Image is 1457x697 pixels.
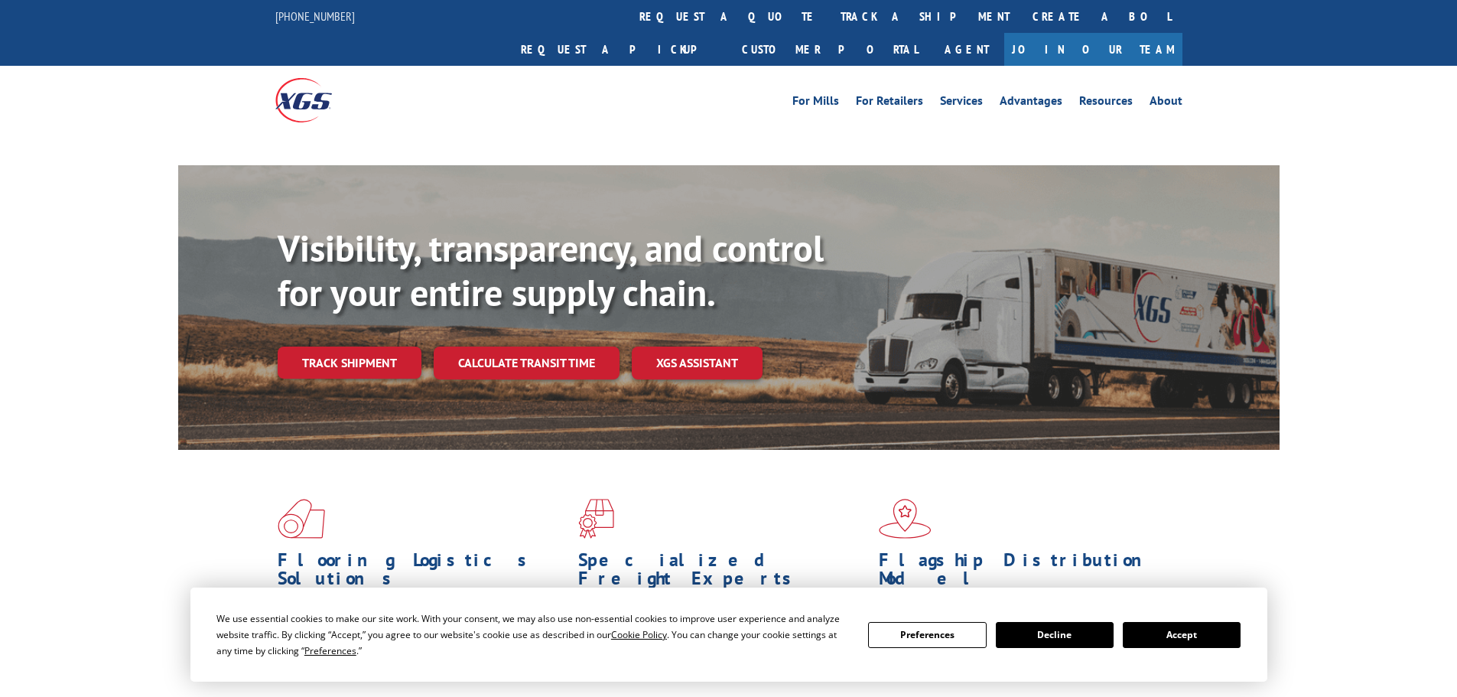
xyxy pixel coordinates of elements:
[1150,95,1182,112] a: About
[929,33,1004,66] a: Agent
[509,33,730,66] a: Request a pickup
[879,499,932,539] img: xgs-icon-flagship-distribution-model-red
[578,551,867,595] h1: Specialized Freight Experts
[1000,95,1062,112] a: Advantages
[792,95,839,112] a: For Mills
[940,95,983,112] a: Services
[578,499,614,539] img: xgs-icon-focused-on-flooring-red
[278,224,824,316] b: Visibility, transparency, and control for your entire supply chain.
[611,628,667,641] span: Cookie Policy
[879,551,1168,595] h1: Flagship Distribution Model
[730,33,929,66] a: Customer Portal
[216,611,850,659] div: We use essential cookies to make our site work. With your consent, we may also use non-essential ...
[278,347,421,379] a: Track shipment
[278,499,325,539] img: xgs-icon-total-supply-chain-intelligence-red
[868,622,986,648] button: Preferences
[434,347,620,379] a: Calculate transit time
[304,644,356,657] span: Preferences
[190,588,1267,682] div: Cookie Consent Prompt
[632,347,763,379] a: XGS ASSISTANT
[278,551,567,595] h1: Flooring Logistics Solutions
[1123,622,1241,648] button: Accept
[996,622,1114,648] button: Decline
[1079,95,1133,112] a: Resources
[856,95,923,112] a: For Retailers
[275,8,355,24] a: [PHONE_NUMBER]
[1004,33,1182,66] a: Join Our Team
